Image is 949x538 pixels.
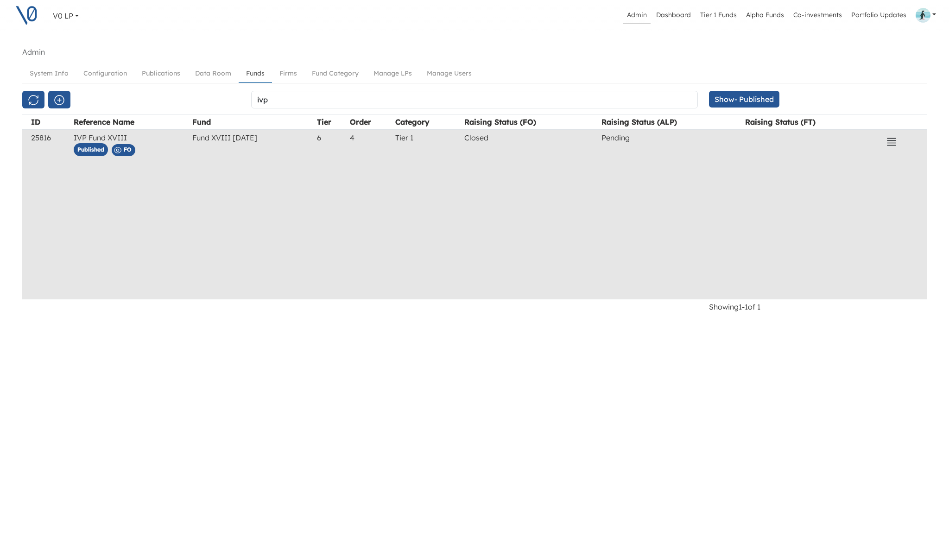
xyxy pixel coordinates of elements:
a: Portfolio Updates [848,6,910,24]
a: Fund Category [304,65,366,82]
input: Search by VC Fund [251,91,698,108]
th: Category [393,114,462,130]
a: Co-investments [790,6,846,24]
li: Admin [22,46,45,57]
img: Profile [916,8,930,23]
a: Publications [134,65,188,82]
button: Show- Published [709,91,779,108]
th: Reference Name [72,114,190,130]
td: Fund XVIII [DATE] [190,130,315,299]
a: V0 LP [49,6,82,25]
a: Firms [272,65,304,82]
a: Manage LPs [366,65,419,82]
a: Alpha Funds [742,6,788,24]
th: Tier [315,114,348,130]
a: Configuration [76,65,134,82]
nav: breadcrumb [22,46,927,57]
a: System Info [22,65,76,82]
td: 4 [348,130,393,299]
a: Admin [623,6,651,24]
th: Raising Status (ALP) [600,114,744,130]
td: 25816 [29,130,72,299]
a: Dashboard [652,6,695,24]
a: Tier 1 Funds [696,6,740,24]
a: Data Room [188,65,239,82]
span: Published [74,143,108,156]
td: 6 [315,130,348,299]
th: Fund [190,114,315,130]
th: Raising Status (FT) [743,114,878,130]
td: Closed [462,130,600,299]
td: Pending [600,130,744,299]
th: Raising Status (FO) [462,114,600,130]
span: FO [124,146,132,153]
th: ID [29,114,72,130]
a: Funds [239,65,272,83]
img: V0 logo [15,4,38,27]
td: IVP Fund XVIII [72,130,190,299]
td: Tier 1 [393,130,462,299]
span: Showing 1 - 1 of 1 [709,302,760,311]
span: V0 LP [53,11,73,20]
th: Order [348,114,393,130]
a: Manage Users [419,65,479,82]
